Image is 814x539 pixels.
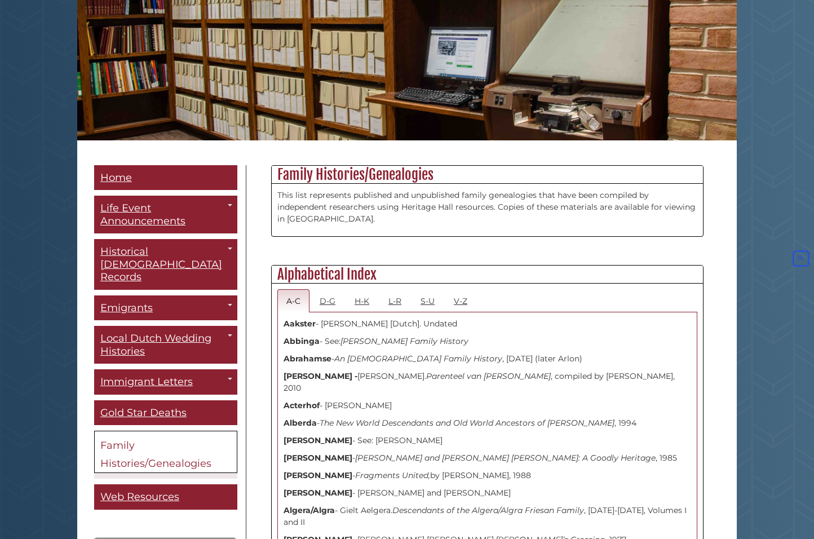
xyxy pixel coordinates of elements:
[94,400,237,426] a: Gold Star Deaths
[94,431,237,473] a: Family Histories/Genealogies
[284,470,352,480] strong: [PERSON_NAME]
[100,491,179,503] span: Web Resources
[284,400,320,410] strong: Acterhof
[94,326,237,364] a: Local Dutch Wedding Histories
[100,302,153,314] span: Emigrants
[284,487,691,499] p: - [PERSON_NAME] and [PERSON_NAME]
[284,470,691,481] p: - by [PERSON_NAME], 1988
[94,196,237,233] a: Life Event Announcements
[272,166,703,184] h2: Family Histories/Genealogies
[284,418,317,428] strong: Alberda
[284,370,691,394] p: [PERSON_NAME]. , compiled by [PERSON_NAME], 2010
[284,371,357,381] strong: [PERSON_NAME] -
[445,289,476,312] a: V-Z
[100,332,211,357] span: Local Dutch Wedding Histories
[277,189,697,225] p: This list represents published and unpublished family genealogies that have been compiled by inde...
[412,289,444,312] a: S-U
[94,369,237,395] a: Immigrant Letters
[284,488,352,498] strong: [PERSON_NAME]
[340,336,468,346] i: [PERSON_NAME] Family History
[94,295,237,321] a: Emigrants
[100,439,211,470] span: Family Histories/Genealogies
[272,266,703,284] h2: Alphabetical Index
[790,253,811,263] a: Back to Top
[284,335,691,347] p: - See:
[284,354,331,364] strong: Abrahamse
[284,319,316,329] strong: Aakster
[284,400,691,412] p: - [PERSON_NAME]
[379,289,410,312] a: L-R
[320,418,614,428] i: The New World Descendants and Old World Ancestors of [PERSON_NAME]
[346,289,378,312] a: H-K
[94,165,237,191] a: Home
[284,452,691,464] p: - , 1985
[426,371,551,381] i: Parenteel van [PERSON_NAME]
[392,505,584,515] i: Descendants of the Algera/Algra Friesan Family
[100,245,222,283] span: Historical [DEMOGRAPHIC_DATA] Records
[100,375,193,388] span: Immigrant Letters
[284,353,691,365] p: - , [DATE] (later Arlon)
[284,435,352,445] strong: [PERSON_NAME]
[284,336,320,346] strong: Abbinga
[355,470,430,480] i: Fragments United,
[100,202,185,227] span: Life Event Announcements
[334,354,502,364] i: An [DEMOGRAPHIC_DATA] Family History
[284,505,691,528] p: - Gielt Aelgera. , [DATE]-[DATE], Volumes I and II
[284,453,352,463] strong: [PERSON_NAME]
[311,289,344,312] a: D-G
[100,171,132,184] span: Home
[94,239,237,290] a: Historical [DEMOGRAPHIC_DATA] Records
[277,289,309,312] a: A-C
[94,484,237,510] a: Web Resources
[355,453,656,463] i: [PERSON_NAME] and [PERSON_NAME] [PERSON_NAME]: A Goodly Heritage
[284,505,335,515] strong: Algera/Algra
[284,417,691,429] p: - , 1994
[284,318,691,330] p: - [PERSON_NAME] [Dutch]. Undated
[100,407,187,419] span: Gold Star Deaths
[284,435,691,447] p: - See: [PERSON_NAME]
